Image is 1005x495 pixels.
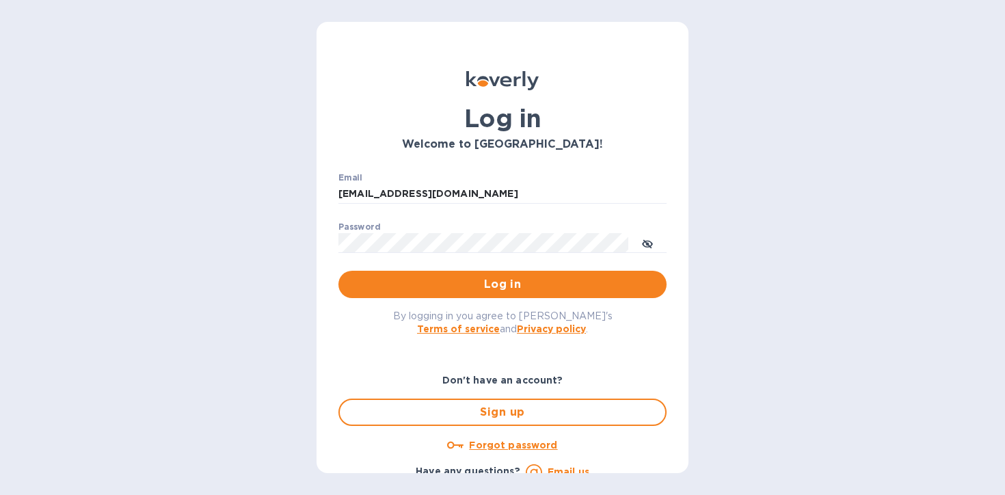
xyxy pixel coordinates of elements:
[416,466,520,477] b: Have any questions?
[338,223,380,231] label: Password
[338,138,667,151] h3: Welcome to [GEOGRAPHIC_DATA]!
[338,271,667,298] button: Log in
[351,404,654,420] span: Sign up
[349,276,656,293] span: Log in
[417,323,500,334] a: Terms of service
[466,71,539,90] img: Koverly
[338,184,667,204] input: Enter email address
[393,310,613,334] span: By logging in you agree to [PERSON_NAME]'s and .
[548,466,589,477] a: Email us
[634,229,661,256] button: toggle password visibility
[442,375,563,386] b: Don't have an account?
[469,440,557,451] u: Forgot password
[338,174,362,182] label: Email
[338,104,667,133] h1: Log in
[517,323,586,334] a: Privacy policy
[338,399,667,426] button: Sign up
